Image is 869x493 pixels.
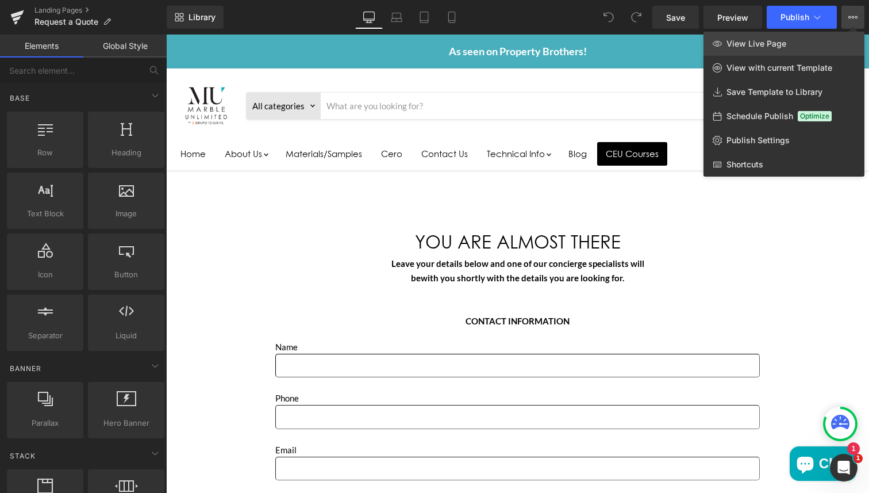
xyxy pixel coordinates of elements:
span: Base [9,93,31,104]
a: Materials/Samples [111,108,205,131]
span: Save [666,12,685,24]
span: Hero Banner [91,417,161,429]
strong: CONTACT INFORMATION [299,281,403,292]
span: Request a Quote [34,17,98,26]
span: Preview [717,12,748,24]
a: Home [6,108,48,131]
a: Laptop [383,6,410,29]
input: Search [155,58,590,85]
a: Mobile [438,6,466,29]
span: Publish Settings [726,135,790,146]
span: Shortcuts [726,159,763,170]
b: Leave your details below and one of our concierge specialists will [225,224,478,234]
a: Tablet [410,6,438,29]
button: Publish [767,6,837,29]
span: Button [91,269,161,281]
button: Search [590,58,621,85]
span: Banner [9,363,43,374]
p: Name [109,305,594,319]
p: YOU ARE ALMOST THERE [24,193,679,222]
span: Schedule Publish [726,111,793,121]
span: Separator [10,330,80,342]
a: Preview [703,6,762,29]
span: Stack [9,450,37,461]
span: Heading [91,147,161,159]
span: View with current Template [726,63,832,73]
div: As seen on Property Brothers! [10,10,693,24]
a: Landing Pages [34,6,167,15]
span: Publish [780,13,809,22]
span: Icon [10,269,80,281]
form: Product [80,58,622,85]
button: Redo [625,6,648,29]
a: Global Style [83,35,167,58]
b: with you shortly with the details you are looking for. [255,238,458,249]
span: Parallax [10,417,80,429]
iframe: Intercom live chat [830,454,858,481]
a: Cero [206,108,245,131]
p: Phone [109,357,594,370]
span: Library [189,12,216,22]
span: Optimize [798,111,832,121]
b: be [245,238,255,249]
button: Undo [597,6,620,29]
a: Blog [394,108,429,131]
p: Email [109,408,594,422]
ul: Main menu [6,103,595,136]
span: View Live Page [726,39,786,49]
a: Technical Info [312,108,392,131]
span: Row [10,147,80,159]
span: Save Template to Library [726,87,822,97]
a: CEU Courses [431,108,501,131]
span: Text Block [10,208,80,220]
button: View Live PageView with current TemplateSave Template to LibrarySchedule PublishOptimizePublish S... [841,6,864,29]
a: About Us [50,108,109,131]
span: Image [91,208,161,220]
a: Desktop [355,6,383,29]
inbox-online-store-chat: Shopify online store chat [620,412,694,449]
span: 1 [853,454,863,463]
a: Contact Us [247,108,310,131]
span: Liquid [91,330,161,342]
a: New Library [167,6,224,29]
